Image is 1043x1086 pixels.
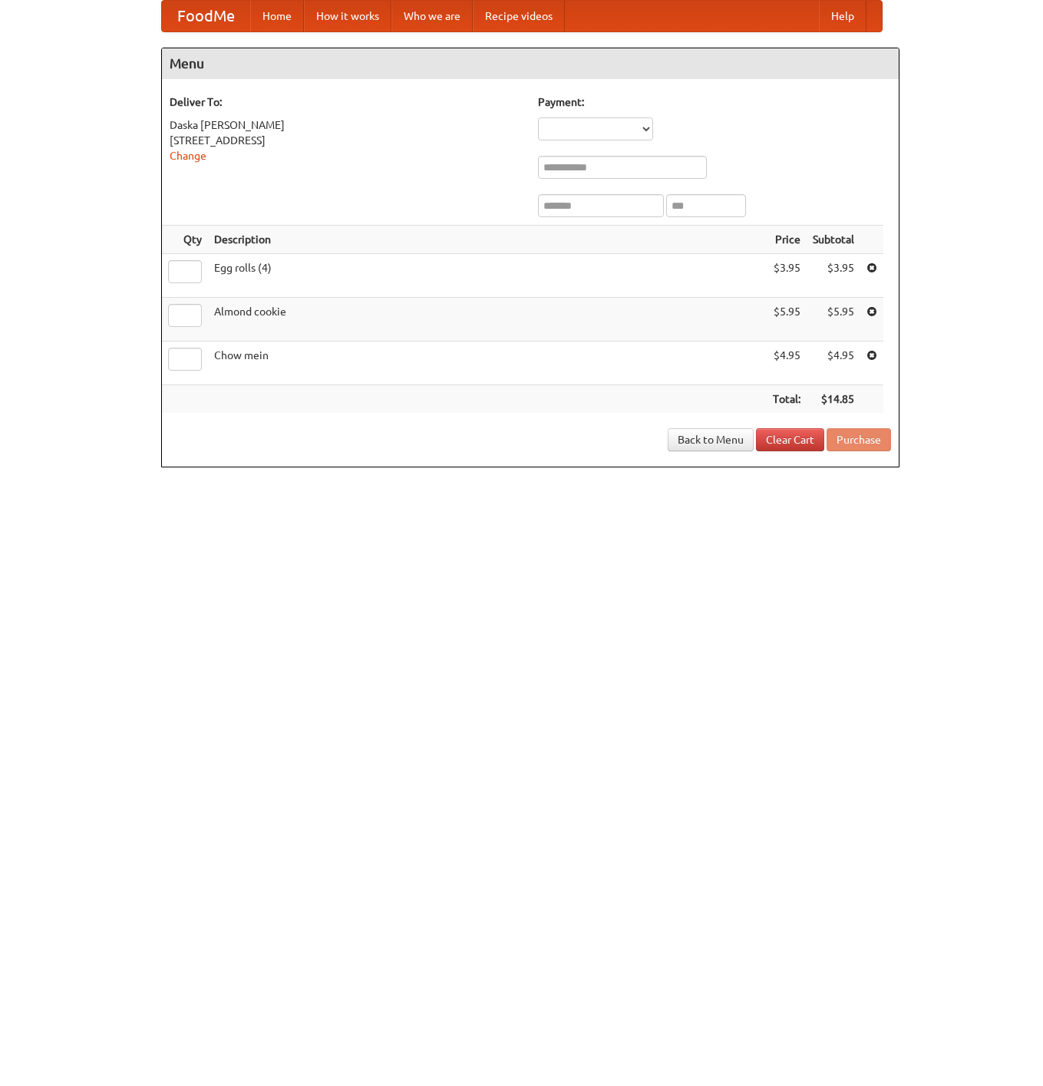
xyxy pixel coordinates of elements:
[819,1,866,31] a: Help
[807,254,860,298] td: $3.95
[162,48,899,79] h4: Menu
[208,226,767,254] th: Description
[304,1,391,31] a: How it works
[767,342,807,385] td: $4.95
[767,298,807,342] td: $5.95
[668,428,754,451] a: Back to Menu
[827,428,891,451] button: Purchase
[807,226,860,254] th: Subtotal
[807,342,860,385] td: $4.95
[767,254,807,298] td: $3.95
[208,254,767,298] td: Egg rolls (4)
[807,298,860,342] td: $5.95
[250,1,304,31] a: Home
[538,94,891,110] h5: Payment:
[767,385,807,414] th: Total:
[473,1,565,31] a: Recipe videos
[162,1,250,31] a: FoodMe
[208,298,767,342] td: Almond cookie
[767,226,807,254] th: Price
[162,226,208,254] th: Qty
[170,133,523,148] div: [STREET_ADDRESS]
[170,94,523,110] h5: Deliver To:
[391,1,473,31] a: Who we are
[807,385,860,414] th: $14.85
[170,150,206,162] a: Change
[208,342,767,385] td: Chow mein
[170,117,523,133] div: Daska [PERSON_NAME]
[756,428,824,451] a: Clear Cart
